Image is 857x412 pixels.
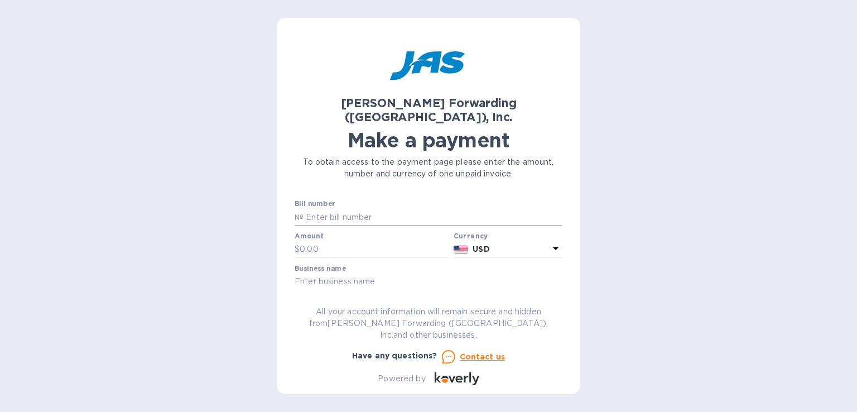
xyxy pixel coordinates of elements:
p: Powered by [378,373,425,385]
p: All your account information will remain secure and hidden from [PERSON_NAME] Forwarding ([GEOGRA... [295,306,562,341]
label: Business name [295,265,346,272]
input: 0.00 [300,241,449,258]
b: [PERSON_NAME] Forwarding ([GEOGRAPHIC_DATA]), Inc. [341,96,517,124]
label: Amount [295,233,323,239]
p: To obtain access to the payment page please enter the amount, number and currency of one unpaid i... [295,156,562,180]
h1: Make a payment [295,128,562,152]
b: USD [473,245,489,253]
img: USD [454,246,469,253]
input: Enter bill number [304,209,562,226]
b: Currency [454,232,488,240]
p: $ [295,243,300,255]
p: № [295,212,304,223]
label: Bill number [295,201,335,208]
u: Contact us [460,352,505,361]
b: Have any questions? [352,351,437,360]
input: Enter business name [295,274,562,290]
